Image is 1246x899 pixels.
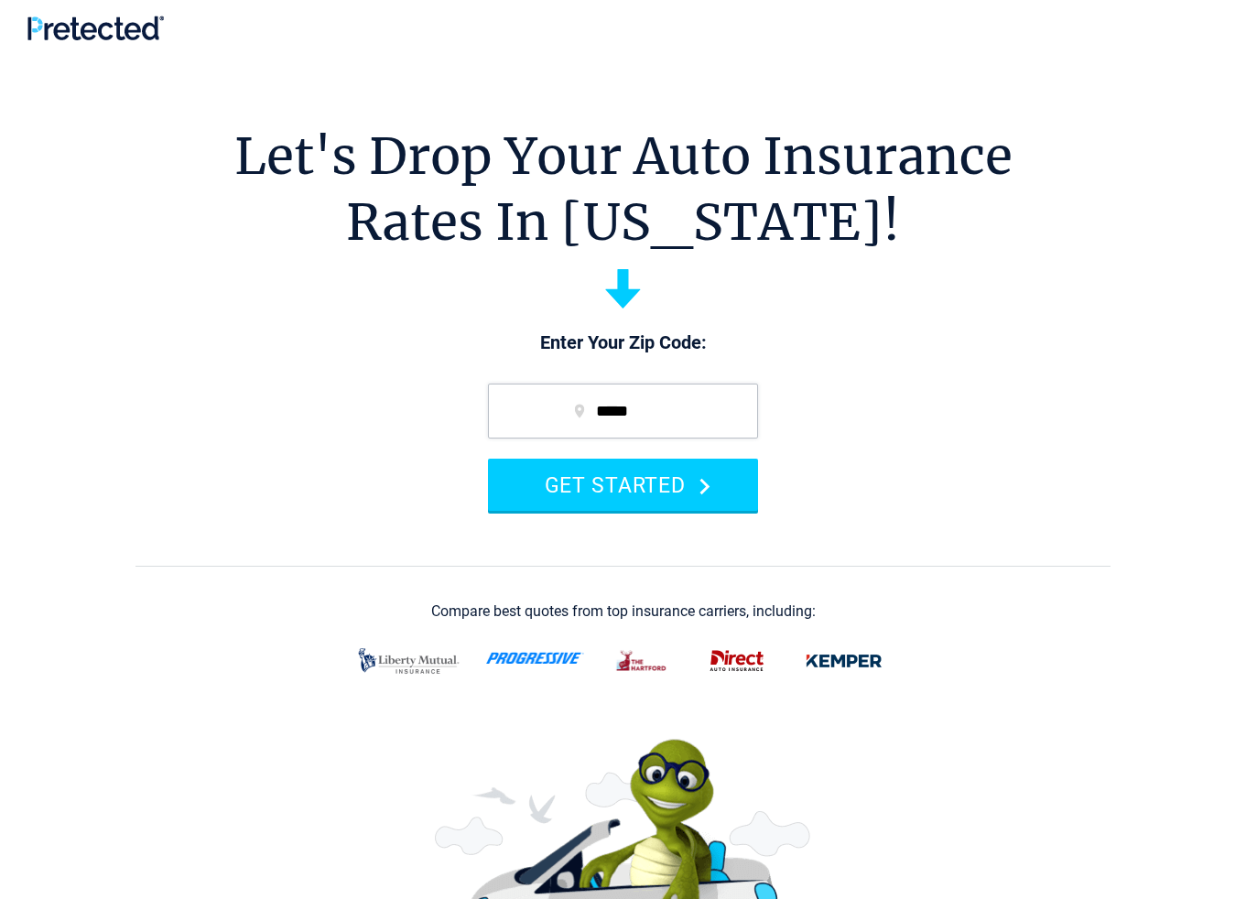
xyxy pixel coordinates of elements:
img: progressive [486,652,584,665]
p: Enter Your Zip Code: [470,330,776,356]
input: zip code [488,384,758,439]
img: thehartford [606,642,678,680]
img: kemper [796,642,893,680]
div: Compare best quotes from top insurance carriers, including: [431,603,816,620]
img: direct [700,642,774,680]
button: GET STARTED [488,459,758,511]
img: Pretected Logo [27,16,164,40]
img: liberty [353,639,464,683]
h1: Let's Drop Your Auto Insurance Rates In [US_STATE]! [234,124,1013,255]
